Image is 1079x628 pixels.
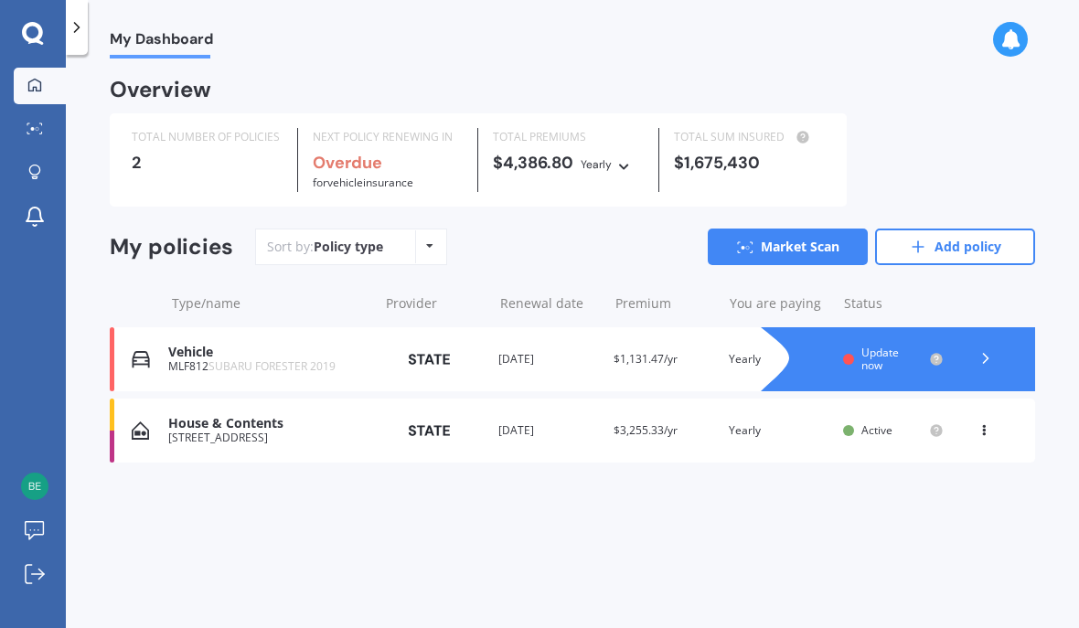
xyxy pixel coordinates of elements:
div: Provider [386,294,486,313]
b: Overdue [313,152,382,174]
img: 63869730a1879e7e09842a5da0502e0f [21,473,48,500]
div: TOTAL NUMBER OF POLICIES [132,128,283,146]
div: You are paying [730,294,829,313]
div: Renewal date [500,294,600,313]
div: Policy type [314,238,383,256]
div: Yearly [729,421,829,440]
div: Yearly [581,155,612,174]
div: Vehicle [168,345,369,360]
div: House & Contents [168,416,369,431]
div: TOTAL PREMIUMS [493,128,644,146]
div: TOTAL SUM INSURED [674,128,825,146]
span: Update now [861,345,899,373]
span: for Vehicle insurance [313,175,413,190]
div: $4,386.80 [493,154,644,174]
div: Overview [110,80,211,99]
img: Vehicle [132,350,150,368]
div: Type/name [172,294,371,313]
a: Add policy [875,229,1035,265]
div: [STREET_ADDRESS] [168,431,369,444]
div: NEXT POLICY RENEWING IN [313,128,464,146]
img: House & Contents [132,421,149,440]
a: Market Scan [708,229,868,265]
div: My policies [110,234,233,261]
div: Status [844,294,944,313]
span: Active [861,422,892,438]
span: $3,255.33/yr [614,422,678,438]
div: Sort by: [267,238,383,256]
div: [DATE] [498,350,599,368]
div: MLF812 [168,360,369,373]
div: [DATE] [498,421,599,440]
div: 2 [132,154,283,172]
img: State [383,414,475,447]
div: Yearly [729,350,829,368]
span: $1,131.47/yr [614,351,678,367]
span: SUBARU FORESTER 2019 [208,358,336,374]
div: $1,675,430 [674,154,825,172]
span: My Dashboard [110,30,213,55]
div: Premium [615,294,715,313]
img: State [383,343,475,376]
